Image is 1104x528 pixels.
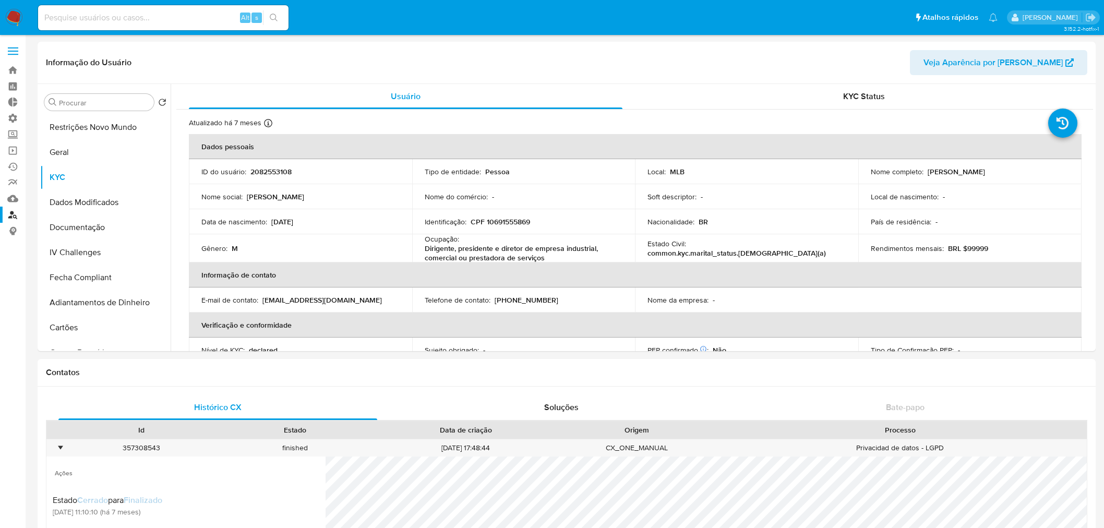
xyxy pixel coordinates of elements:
p: - [701,192,703,201]
p: Soft descriptor : [647,192,697,201]
input: Procurar [59,98,150,107]
span: Histórico CX [194,401,242,413]
h1: Contatos [46,367,1087,378]
div: Id [72,425,211,435]
p: Não [713,345,726,355]
h1: Informação do Usuário [46,57,131,68]
p: declared [249,345,278,355]
button: search-icon [263,10,284,25]
span: Bate-papo [886,401,925,413]
span: Estado [53,494,77,506]
p: Gênero : [201,244,227,253]
div: Estado [225,425,364,435]
th: Dados pessoais [189,134,1082,159]
button: Cartões [40,315,171,340]
div: • [59,443,62,453]
p: Local : [647,167,666,176]
button: Dados Modificados [40,190,171,215]
span: Cerrado [77,494,108,506]
p: 2082553108 [250,167,292,176]
p: Tipo de entidade : [425,167,481,176]
button: KYC [40,165,171,190]
p: [PERSON_NAME] [247,192,304,201]
div: 357308543 [65,439,218,457]
span: s [255,13,258,22]
p: - [958,345,960,355]
div: Origem [567,425,706,435]
div: Data de criação [379,425,553,435]
p: MLB [670,167,685,176]
input: Pesquise usuários ou casos... [38,11,289,25]
div: Processo [721,425,1079,435]
p: Atualizado há 7 meses [189,118,261,128]
p: - [483,345,485,355]
p: [EMAIL_ADDRESS][DOMAIN_NAME] [262,295,382,305]
p: - [935,217,938,226]
button: Restrições Novo Mundo [40,115,171,140]
button: Documentação [40,215,171,240]
p: Sujeito obrigado : [425,345,479,355]
button: Fecha Compliant [40,265,171,290]
p: [DATE] [271,217,293,226]
span: Usuário [391,90,421,102]
p: Data de nascimento : [201,217,267,226]
p: Nome social : [201,192,243,201]
button: Contas Bancárias [40,340,171,365]
p: Nome da empresa : [647,295,709,305]
p: Tipo de Confirmação PEP : [871,345,954,355]
button: Veja Aparência por [PERSON_NAME] [910,50,1087,75]
button: Procurar [49,98,57,106]
p: PEP confirmado : [647,345,709,355]
span: Veja Aparência por [PERSON_NAME] [923,50,1063,75]
p: - [713,295,715,305]
button: Geral [40,140,171,165]
p: CPF 10691555869 [471,217,530,226]
p: Estado Civil : [647,239,686,248]
button: IV Challenges [40,240,171,265]
button: Retornar ao pedido padrão [158,98,166,110]
p: Telefone de contato : [425,295,490,305]
th: Informação de contato [189,262,1082,287]
button: Adiantamentos de Dinheiro [40,290,171,315]
span: Finalizado [124,494,162,506]
div: para [53,495,162,506]
p: M [232,244,238,253]
p: Dirigente, presidente e diretor de empresa industrial, comercial ou prestadora de serviços [425,244,619,262]
div: CX_ONE_MANUAL [560,439,713,457]
p: sabrina.lima@mercadopago.com.br [1023,13,1082,22]
p: common.kyc.marital_status.[DEMOGRAPHIC_DATA](a) [647,248,826,258]
span: Ações [46,457,326,482]
p: BR [699,217,708,226]
p: [PHONE_NUMBER] [495,295,558,305]
span: Atalhos rápidos [922,12,978,23]
span: [DATE] 11:10:10 (há 7 meses) [53,507,162,517]
p: País de residência : [871,217,931,226]
span: KYC Status [843,90,885,102]
div: [DATE] 17:48:44 [371,439,560,457]
th: Verificação e conformidade [189,313,1082,338]
p: [PERSON_NAME] [928,167,985,176]
a: Notificações [989,13,998,22]
p: - [943,192,945,201]
div: Privacidad de datos - LGPD [713,439,1087,457]
p: Ocupação : [425,234,459,244]
p: Nível de KYC : [201,345,245,355]
p: Nome do comércio : [425,192,488,201]
p: Pessoa [485,167,510,176]
p: ID do usuário : [201,167,246,176]
span: Soluções [544,401,579,413]
p: Identificação : [425,217,466,226]
p: - [492,192,494,201]
p: E-mail de contato : [201,295,258,305]
p: Nacionalidade : [647,217,694,226]
p: Local de nascimento : [871,192,939,201]
div: finished [218,439,371,457]
a: Sair [1085,12,1096,23]
p: BRL $99999 [948,244,988,253]
p: Nome completo : [871,167,923,176]
p: Rendimentos mensais : [871,244,944,253]
span: Alt [241,13,249,22]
